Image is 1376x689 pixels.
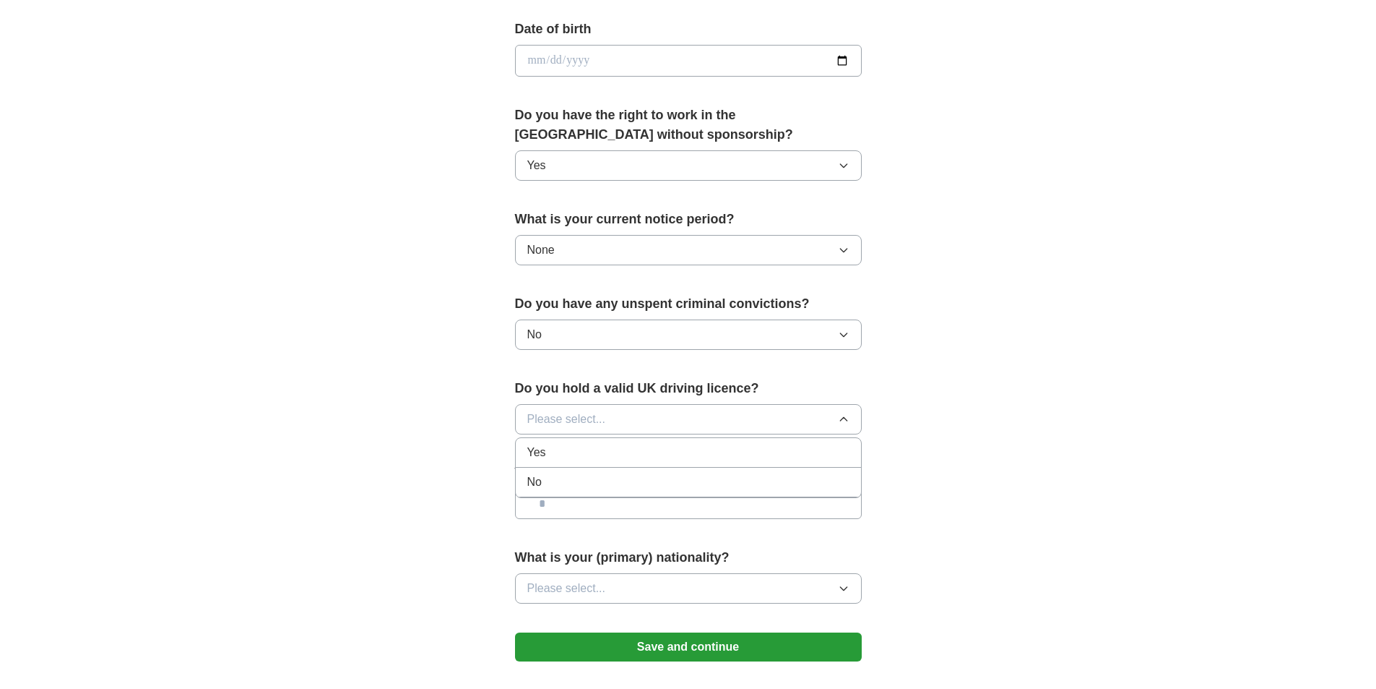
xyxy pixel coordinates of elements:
[515,294,862,314] label: Do you have any unspent criminal convictions?
[515,210,862,229] label: What is your current notice period?
[515,573,862,604] button: Please select...
[515,150,862,181] button: Yes
[515,320,862,350] button: No
[527,326,542,343] span: No
[527,580,606,597] span: Please select...
[527,474,542,491] span: No
[515,404,862,435] button: Please select...
[527,241,555,259] span: None
[515,548,862,568] label: What is your (primary) nationality?
[515,379,862,398] label: Do you hold a valid UK driving licence?
[527,157,546,174] span: Yes
[527,444,546,461] span: Yes
[515,106,862,145] label: Do you have the right to work in the [GEOGRAPHIC_DATA] without sponsorship?
[515,20,862,39] label: Date of birth
[527,411,606,428] span: Please select...
[515,633,862,662] button: Save and continue
[515,235,862,265] button: None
